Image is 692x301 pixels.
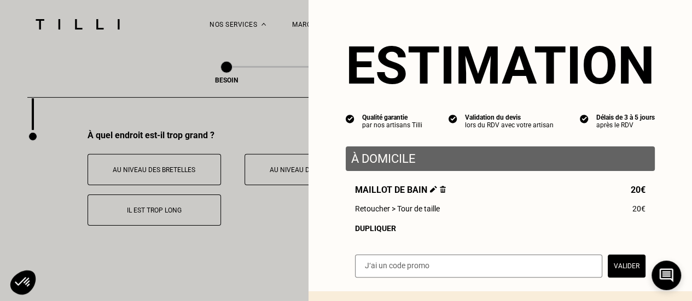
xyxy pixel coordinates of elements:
[596,114,655,121] div: Délais de 3 à 5 jours
[580,114,589,123] img: icon list info
[355,255,602,278] input: J‘ai un code promo
[449,114,457,123] img: icon list info
[465,121,554,129] div: lors du RDV avec votre artisan
[355,185,446,195] span: Maillot de bain
[355,204,440,213] span: Retoucher > Tour de taille
[346,35,655,96] section: Estimation
[430,186,437,193] img: Éditer
[362,121,422,129] div: par nos artisans Tilli
[440,186,446,193] img: Supprimer
[596,121,655,129] div: après le RDV
[362,114,422,121] div: Qualité garantie
[346,114,354,123] img: icon list info
[465,114,554,121] div: Validation du devis
[351,152,649,166] p: À domicile
[608,255,646,278] button: Valider
[355,224,646,233] div: Dupliquer
[631,185,646,195] span: 20€
[632,204,646,213] span: 20€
